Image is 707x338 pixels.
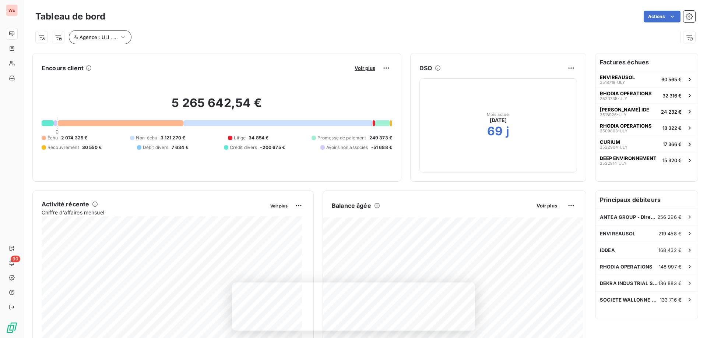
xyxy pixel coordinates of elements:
[659,264,682,270] span: 148 997 €
[682,313,700,331] iframe: Intercom live chat
[600,139,620,145] span: CURIUM
[56,129,59,135] span: 0
[600,231,636,236] span: ENVIREAUSOL
[662,125,682,131] span: 18 322 €
[161,135,186,141] span: 3 121 270 €
[657,214,682,220] span: 256 296 €
[371,144,392,151] span: -51 688 €
[490,117,507,124] span: [DATE]
[487,112,510,117] span: Mois actuel
[42,200,89,209] h6: Activité récente
[232,282,475,331] iframe: Enquête de LeanPay
[352,65,377,71] button: Voir plus
[268,202,290,209] button: Voir plus
[82,144,102,151] span: 30 550 €
[658,231,682,236] span: 219 458 €
[644,11,680,22] button: Actions
[355,65,375,71] span: Voir plus
[662,157,682,163] span: 15 320 €
[35,10,105,23] h3: Tableau de bord
[600,247,615,253] span: IDDEA
[600,107,649,113] span: [PERSON_NAME] IDE
[270,203,288,209] span: Voir plus
[61,135,88,141] span: 2 074 325 €
[42,64,84,72] h6: Encours client
[369,135,392,141] span: 249 373 €
[317,135,366,141] span: Promesse de paiement
[600,264,653,270] span: RHODIA OPERATIONS
[249,135,268,141] span: 34 854 €
[42,209,265,216] span: Chiffre d'affaires mensuel
[136,135,157,141] span: Non-échu
[595,152,698,168] button: DEEP ENVIRONNEMENT2522814-ULY15 320 €
[595,120,698,136] button: RHODIA OPERATIONS2509803-ULY18 322 €
[661,77,682,82] span: 60 565 €
[595,103,698,120] button: [PERSON_NAME] IDE2518926-ULY24 232 €
[600,297,660,303] span: SOCIETE WALLONNE DES EAUX SCRL - SW
[661,109,682,115] span: 24 232 €
[48,135,58,141] span: Échu
[663,141,682,147] span: 17 366 €
[537,203,557,209] span: Voir plus
[6,322,18,334] img: Logo LeanPay
[600,145,627,149] span: 2522904-ULY
[332,201,371,210] h6: Balance âgée
[600,155,657,161] span: DEEP ENVIRONNEMENT
[6,4,18,16] div: WE
[595,87,698,103] button: RHODIA OPERATIONS2523735-ULY32 316 €
[658,247,682,253] span: 168 432 €
[600,129,627,133] span: 2509803-ULY
[534,202,559,209] button: Voir plus
[595,71,698,87] button: ENVIREAUSOL2518718-ULY60 565 €
[234,135,246,141] span: Litige
[658,280,682,286] span: 136 883 €
[600,80,625,85] span: 2518718-ULY
[143,144,169,151] span: Débit divers
[595,53,698,71] h6: Factures échues
[600,123,652,129] span: RHODIA OPERATIONS
[69,30,131,44] button: Agence : ULI , ...
[230,144,257,151] span: Crédit divers
[11,256,20,262] span: 90
[487,124,503,139] h2: 69
[600,214,657,220] span: ANTEA GROUP - Direction administrat
[595,136,698,152] button: CURIUM2522904-ULY17 366 €
[172,144,189,151] span: 7 634 €
[600,161,626,166] span: 2522814-ULY
[600,96,627,101] span: 2523735-ULY
[660,297,682,303] span: 133 716 €
[595,191,698,209] h6: Principaux débiteurs
[600,74,635,80] span: ENVIREAUSOL
[80,34,118,40] span: Agence : ULI , ...
[419,64,432,72] h6: DSO
[600,90,652,96] span: RHODIA OPERATIONS
[42,96,392,118] h2: 5 265 642,54 €
[600,113,626,117] span: 2518926-ULY
[326,144,368,151] span: Avoirs non associés
[506,124,509,139] h2: j
[662,93,682,99] span: 32 316 €
[260,144,285,151] span: -200 675 €
[48,144,79,151] span: Recouvrement
[600,280,658,286] span: DEKRA INDUSTRIAL SAS Comptabilité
